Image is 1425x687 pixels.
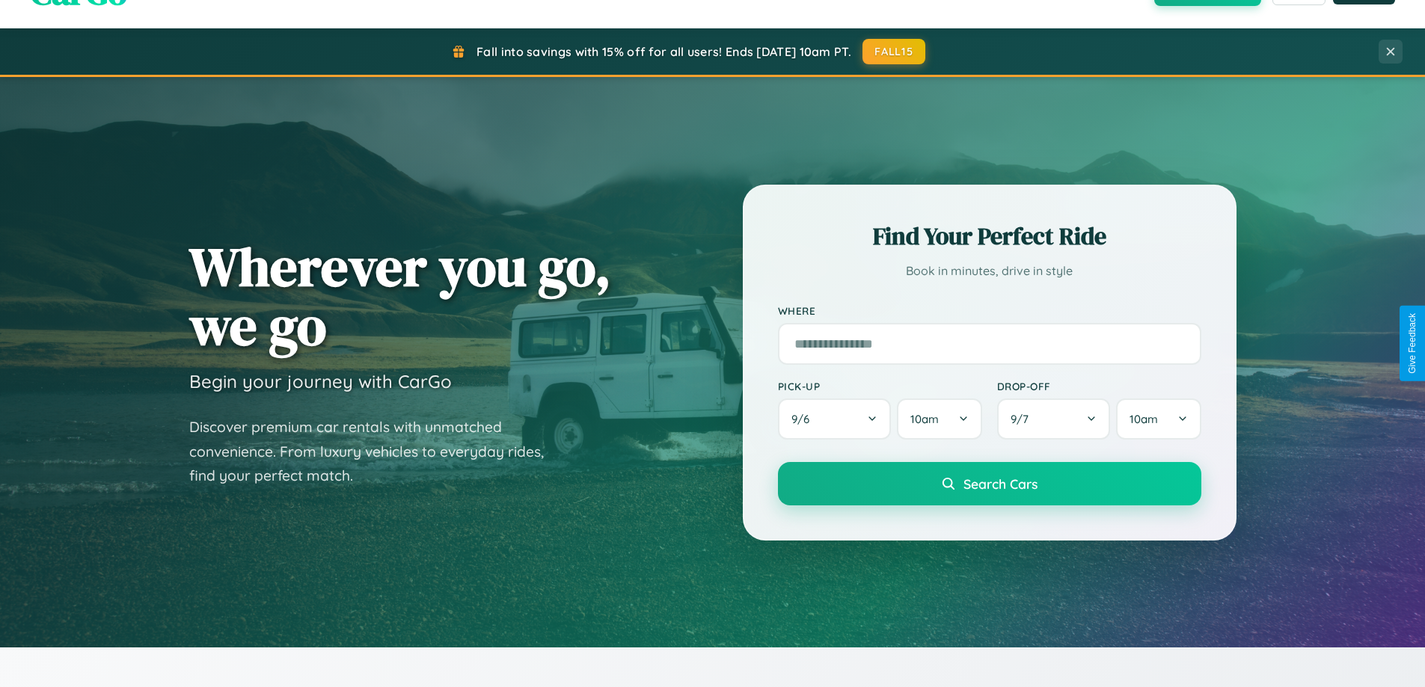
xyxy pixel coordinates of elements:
span: 9 / 7 [1011,412,1036,426]
button: Search Cars [778,462,1201,505]
h2: Find Your Perfect Ride [778,220,1201,253]
button: FALL15 [862,39,925,64]
label: Pick-up [778,380,982,392]
p: Discover premium car rentals with unmatched convenience. From luxury vehicles to everyday rides, ... [189,415,563,488]
button: 9/6 [778,398,892,440]
p: Book in minutes, drive in style [778,260,1201,282]
span: 9 / 6 [791,412,817,426]
label: Where [778,304,1201,317]
span: 10am [1130,412,1158,426]
div: Give Feedback [1407,313,1418,374]
h1: Wherever you go, we go [189,237,611,355]
label: Drop-off [997,380,1201,392]
span: 10am [910,412,939,426]
span: Fall into savings with 15% off for all users! Ends [DATE] 10am PT. [476,44,851,59]
button: 9/7 [997,398,1111,440]
button: 10am [1116,398,1201,440]
button: 10am [897,398,981,440]
span: Search Cars [963,475,1038,492]
h3: Begin your journey with CarGo [189,370,452,392]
